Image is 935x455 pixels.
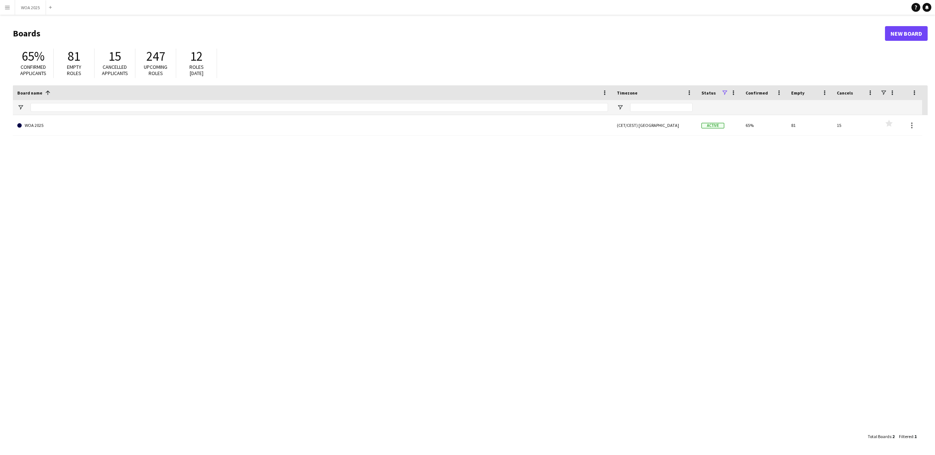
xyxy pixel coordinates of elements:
[17,115,608,136] a: WOA 2025
[68,48,80,64] span: 81
[612,115,697,135] div: (CET/CEST) [GEOGRAPHIC_DATA]
[190,48,203,64] span: 12
[741,115,787,135] div: 65%
[20,64,46,77] span: Confirmed applicants
[617,104,623,111] button: Open Filter Menu
[31,103,608,112] input: Board name Filter Input
[701,90,716,96] span: Status
[746,90,768,96] span: Confirmed
[102,64,128,77] span: Cancelled applicants
[701,123,724,128] span: Active
[899,429,917,444] div: :
[15,0,46,15] button: WOA 2025
[899,434,913,439] span: Filtered
[837,90,853,96] span: Cancels
[13,28,885,39] h1: Boards
[144,64,167,77] span: Upcoming roles
[791,90,804,96] span: Empty
[868,429,895,444] div: :
[892,434,895,439] span: 2
[189,64,204,77] span: Roles [DATE]
[22,48,45,64] span: 65%
[787,115,832,135] div: 81
[885,26,928,41] a: New Board
[109,48,121,64] span: 15
[832,115,878,135] div: 15
[67,64,81,77] span: Empty roles
[868,434,891,439] span: Total Boards
[617,90,637,96] span: Timezone
[914,434,917,439] span: 1
[17,90,42,96] span: Board name
[630,103,693,112] input: Timezone Filter Input
[146,48,165,64] span: 247
[17,104,24,111] button: Open Filter Menu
